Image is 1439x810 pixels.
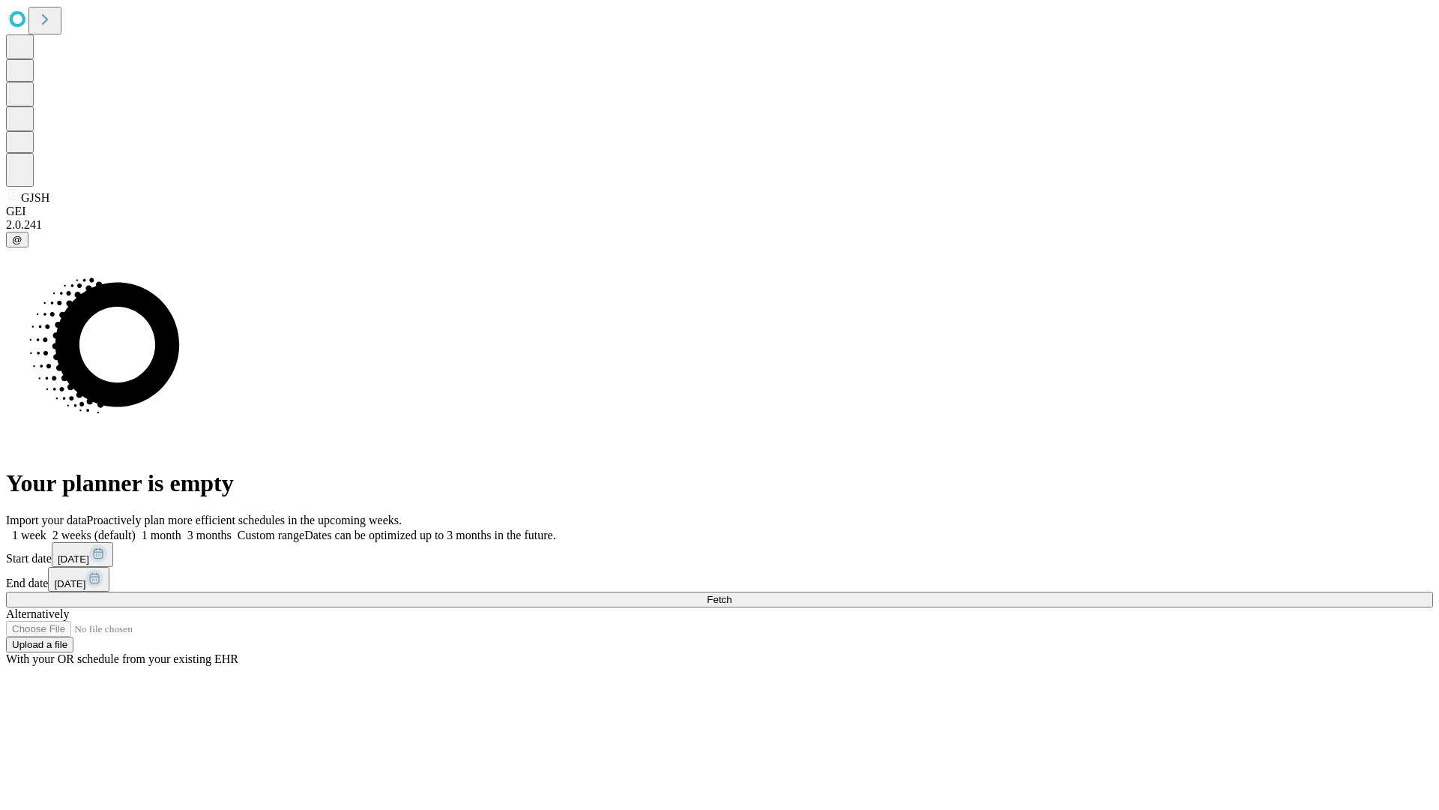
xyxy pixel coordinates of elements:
div: Start date [6,542,1433,567]
h1: Your planner is empty [6,469,1433,497]
span: [DATE] [58,553,89,565]
div: GEI [6,205,1433,218]
button: Upload a file [6,637,73,652]
button: Fetch [6,592,1433,607]
span: Custom range [238,529,304,541]
span: Dates can be optimized up to 3 months in the future. [304,529,555,541]
span: Fetch [707,594,731,605]
span: [DATE] [54,578,85,589]
span: Proactively plan more efficient schedules in the upcoming weeks. [87,514,402,526]
span: 3 months [187,529,232,541]
span: Alternatively [6,607,69,620]
span: Import your data [6,514,87,526]
div: End date [6,567,1433,592]
button: @ [6,232,28,247]
span: With your OR schedule from your existing EHR [6,652,238,665]
span: GJSH [21,191,49,204]
span: @ [12,234,22,245]
button: [DATE] [52,542,113,567]
div: 2.0.241 [6,218,1433,232]
span: 1 month [142,529,181,541]
button: [DATE] [48,567,109,592]
span: 2 weeks (default) [52,529,136,541]
span: 1 week [12,529,46,541]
